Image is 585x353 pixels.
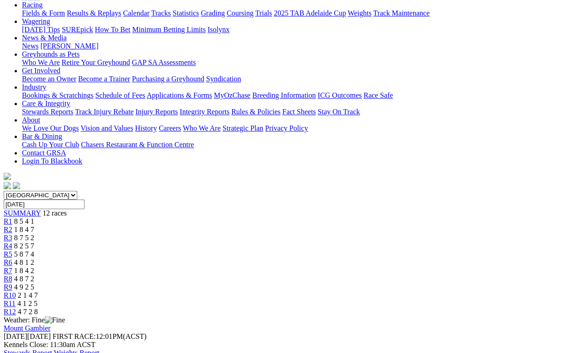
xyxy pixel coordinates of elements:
a: Race Safe [363,91,393,99]
a: Integrity Reports [180,108,229,116]
a: Stewards Reports [22,108,73,116]
div: Greyhounds as Pets [22,58,581,67]
a: Bar & Dining [22,132,62,140]
span: 8 2 5 7 [14,242,34,250]
a: Grading [201,9,225,17]
a: Stay On Track [318,108,360,116]
div: Get Involved [22,75,581,83]
a: News & Media [22,34,67,42]
img: Fine [45,316,65,324]
a: Greyhounds as Pets [22,50,80,58]
a: News [22,42,38,50]
a: Coursing [227,9,254,17]
a: Careers [159,124,181,132]
div: Racing [22,9,581,17]
a: MyOzChase [214,91,250,99]
a: Wagering [22,17,50,25]
a: Mount Gambier [4,324,51,332]
a: SUMMARY [4,209,41,217]
a: Retire Your Greyhound [62,58,130,66]
a: Strategic Plan [223,124,263,132]
a: R8 [4,275,12,283]
span: Weather: Fine [4,316,65,324]
img: twitter.svg [13,182,20,189]
a: R9 [4,283,12,291]
a: R7 [4,267,12,274]
div: Industry [22,91,581,100]
span: 4 8 7 2 [14,275,34,283]
a: R3 [4,234,12,242]
span: 2 1 4 7 [18,291,38,299]
a: Applications & Forms [147,91,212,99]
a: Fact Sheets [282,108,316,116]
a: History [135,124,157,132]
span: R5 [4,250,12,258]
a: ICG Outcomes [318,91,362,99]
span: 8 5 4 1 [14,217,34,225]
a: Tracks [151,9,171,17]
a: Track Injury Rebate [75,108,133,116]
a: Become an Owner [22,75,76,83]
a: We Love Our Dogs [22,124,79,132]
span: R11 [4,300,16,307]
span: 5 8 7 4 [14,250,34,258]
a: GAP SA Assessments [132,58,196,66]
a: R12 [4,308,16,316]
span: [DATE] [4,332,51,340]
a: Contact GRSA [22,149,66,157]
a: Vision and Values [80,124,133,132]
a: Who We Are [183,124,221,132]
div: News & Media [22,42,581,50]
a: Syndication [206,75,241,83]
a: Weights [348,9,372,17]
span: 4 1 2 5 [17,300,37,307]
span: 4 7 2 8 [18,308,38,316]
span: 4 9 2 5 [14,283,34,291]
span: 12:01PM(ACST) [53,332,147,340]
a: Calendar [123,9,149,17]
a: Results & Replays [67,9,121,17]
a: Trials [255,9,272,17]
a: R10 [4,291,16,299]
a: R1 [4,217,12,225]
span: 12 races [43,209,67,217]
a: Track Maintenance [373,9,430,17]
span: 1 8 4 7 [14,226,34,233]
a: Become a Trainer [78,75,130,83]
div: About [22,124,581,132]
a: Who We Are [22,58,60,66]
a: Purchasing a Greyhound [132,75,204,83]
a: Login To Blackbook [22,157,82,165]
img: facebook.svg [4,182,11,189]
a: Statistics [173,9,199,17]
a: Racing [22,1,43,9]
a: How To Bet [95,26,131,33]
a: Privacy Policy [265,124,308,132]
a: [PERSON_NAME] [40,42,98,50]
span: [DATE] [4,332,27,340]
a: R4 [4,242,12,250]
a: Chasers Restaurant & Function Centre [81,141,194,148]
div: Wagering [22,26,581,34]
div: Care & Integrity [22,108,581,116]
a: Schedule of Fees [95,91,145,99]
a: Cash Up Your Club [22,141,79,148]
a: R2 [4,226,12,233]
span: 4 8 1 2 [14,258,34,266]
a: Injury Reports [135,108,178,116]
a: R6 [4,258,12,266]
a: Rules & Policies [231,108,281,116]
a: Fields & Form [22,9,65,17]
a: [DATE] Tips [22,26,60,33]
